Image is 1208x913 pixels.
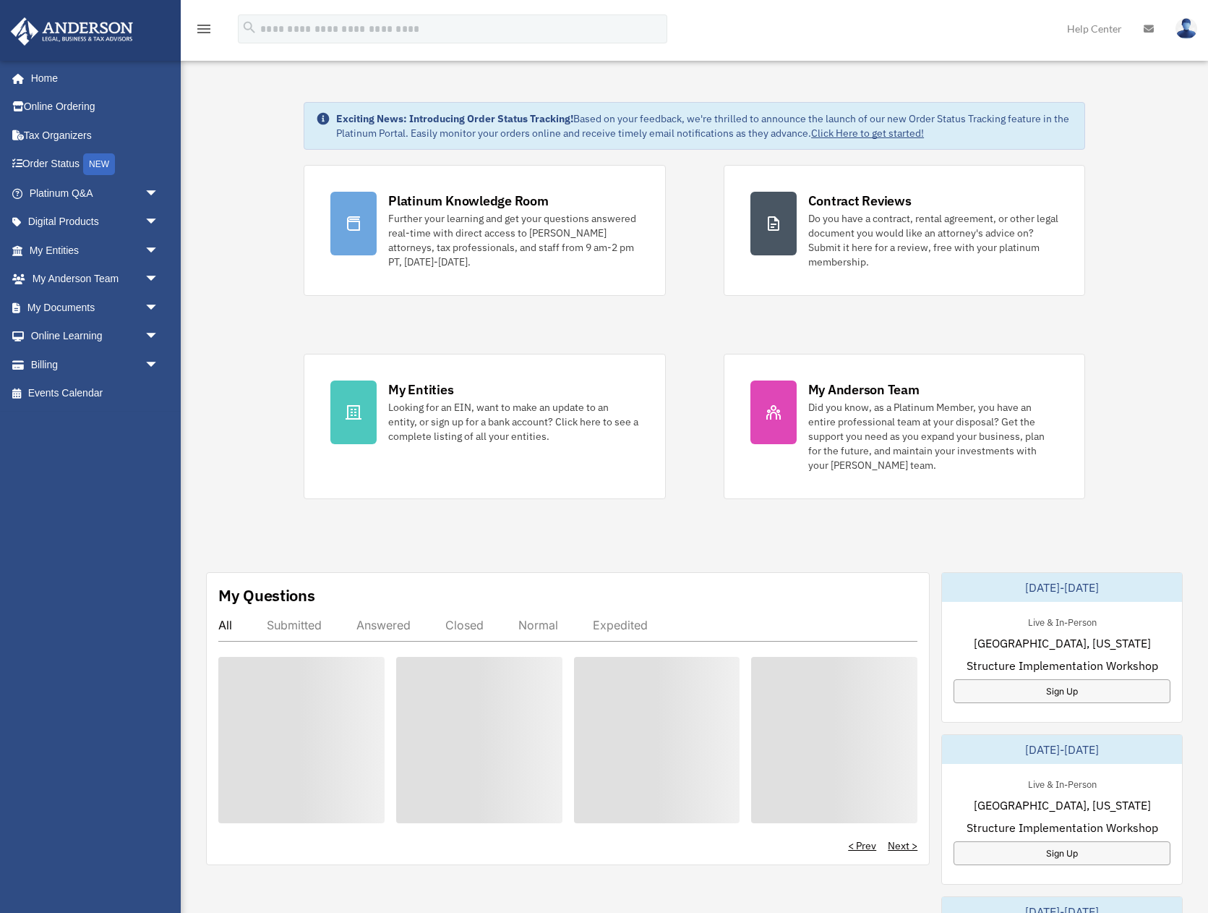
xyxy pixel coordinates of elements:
a: Online Ordering [10,93,181,122]
span: arrow_drop_down [145,265,174,294]
a: Tax Organizers [10,121,181,150]
a: Order StatusNEW [10,150,181,179]
a: Online Learningarrow_drop_down [10,322,181,351]
div: Live & In-Person [1016,613,1108,629]
a: Platinum Knowledge Room Further your learning and get your questions answered real-time with dire... [304,165,665,296]
div: NEW [83,153,115,175]
a: Digital Productsarrow_drop_down [10,208,181,237]
a: Contract Reviews Do you have a contract, rental agreement, or other legal document you would like... [724,165,1085,296]
span: arrow_drop_down [145,208,174,237]
i: menu [195,20,213,38]
div: [DATE]-[DATE] [942,735,1182,764]
div: [DATE]-[DATE] [942,573,1182,602]
a: Billingarrow_drop_down [10,350,181,379]
div: Submitted [267,618,322,632]
img: Anderson Advisors Platinum Portal [7,17,137,46]
div: All [218,618,232,632]
a: Platinum Q&Aarrow_drop_down [10,179,181,208]
a: Click Here to get started! [811,127,924,140]
div: Contract Reviews [808,192,912,210]
a: My Anderson Teamarrow_drop_down [10,265,181,294]
a: My Entities Looking for an EIN, want to make an update to an entity, or sign up for a bank accoun... [304,354,665,499]
a: menu [195,25,213,38]
a: Sign Up [954,841,1170,865]
i: search [241,20,257,35]
span: [GEOGRAPHIC_DATA], [US_STATE] [974,797,1151,814]
div: My Questions [218,585,315,606]
img: User Pic [1175,18,1197,39]
a: Home [10,64,174,93]
a: Sign Up [954,679,1170,703]
a: < Prev [848,838,876,853]
div: My Entities [388,381,453,399]
a: My Entitiesarrow_drop_down [10,236,181,265]
div: Further your learning and get your questions answered real-time with direct access to [PERSON_NAM... [388,211,638,269]
a: Next > [888,838,917,853]
div: Based on your feedback, we're thrilled to announce the launch of our new Order Status Tracking fe... [336,111,1073,140]
strong: Exciting News: Introducing Order Status Tracking! [336,112,573,125]
a: My Documentsarrow_drop_down [10,293,181,322]
span: arrow_drop_down [145,322,174,352]
div: My Anderson Team [808,381,920,399]
span: [GEOGRAPHIC_DATA], [US_STATE] [974,634,1151,652]
span: arrow_drop_down [145,236,174,266]
div: Live & In-Person [1016,776,1108,791]
a: My Anderson Team Did you know, as a Platinum Member, you have an entire professional team at your... [724,354,1085,499]
div: Normal [518,618,558,632]
a: Events Calendar [10,379,181,408]
span: arrow_drop_down [145,293,174,323]
div: Did you know, as a Platinum Member, you have an entire professional team at your disposal? Get th... [808,400,1058,472]
span: arrow_drop_down [145,350,174,380]
span: Structure Implementation Workshop [967,657,1158,674]
div: Platinum Knowledge Room [388,192,549,210]
span: arrow_drop_down [145,179,174,208]
div: Do you have a contract, rental agreement, or other legal document you would like an attorney's ad... [808,211,1058,269]
div: Expedited [593,618,648,632]
div: Closed [445,618,484,632]
div: Looking for an EIN, want to make an update to an entity, or sign up for a bank account? Click her... [388,400,638,443]
span: Structure Implementation Workshop [967,819,1158,836]
div: Answered [356,618,411,632]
